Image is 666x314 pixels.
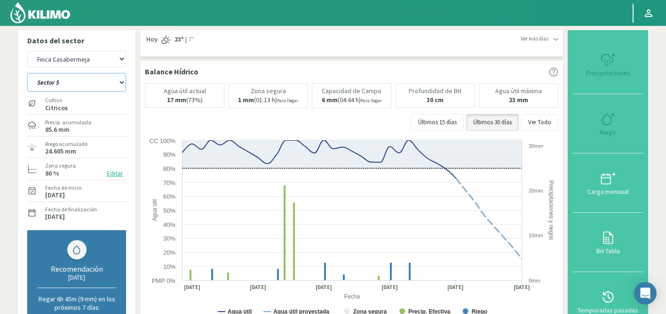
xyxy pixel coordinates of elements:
button: Ver Todo [521,114,558,131]
text: 30mm [529,143,543,149]
b: 6 mm [322,96,338,104]
span: | [185,35,187,44]
text: Fecha [344,293,360,300]
div: BH Tabla [575,248,641,254]
p: (01:13 h) [238,97,298,104]
label: 80 % [45,170,59,177]
text: 70% [163,179,175,186]
p: Datos del sector [27,35,126,46]
label: Zona segura [45,161,76,170]
b: 23 mm [509,96,528,104]
text: Agua útil [151,199,158,221]
text: Precipitaciones y riegos [548,180,555,240]
label: [DATE] [45,192,65,198]
text: [DATE] [184,284,200,291]
p: (73%) [167,97,203,104]
p: Agua útil actual [164,88,206,95]
button: Carga mensual [572,153,643,213]
span: Ver más días [521,35,548,43]
label: Fecha de inicio [45,184,81,192]
div: Temporadas pasadas [575,307,641,314]
text: 80% [163,165,175,172]
button: Riego [572,94,643,153]
p: Profundidad de BH [409,88,461,95]
label: 85.6 mm [45,127,70,133]
div: Carga mensual [575,188,641,195]
text: 10mm [529,233,543,238]
p: Agua útil máxima [495,88,542,95]
small: Para llegar [277,97,298,104]
div: Open Intercom Messenger [634,282,657,305]
label: Riego acumulado [45,140,87,148]
text: PMP 0% [152,277,176,284]
p: Regar 6h 45m (9 mm) en los próximos 7 días [37,295,116,312]
div: [DATE] [37,274,116,282]
text: [DATE] [447,284,464,291]
button: Últimos 30 días [466,114,519,131]
span: 7º [187,35,194,44]
label: Precip. acumulada [45,118,91,127]
text: 40% [163,221,175,228]
label: [DATE] [45,214,65,220]
b: 30 cm [427,96,444,104]
p: (04:44 h) [322,97,382,104]
small: Para llegar [361,97,382,104]
text: 90% [163,151,175,158]
text: 0mm [529,278,540,283]
button: BH Tabla [572,213,643,272]
label: 24.605 mm [45,148,76,154]
b: 1 mm [238,96,254,104]
text: [DATE] [250,284,266,291]
div: Precipitaciones [575,70,641,76]
text: 20mm [529,188,543,193]
label: Cultivo [45,96,68,105]
text: 30% [163,235,175,242]
p: Zona segura [251,88,286,95]
text: [DATE] [514,284,530,291]
p: Balance Hídrico [145,66,198,77]
p: Capacidad de Campo [322,88,381,95]
img: Kilimo [9,1,71,24]
text: [DATE] [381,284,398,291]
text: CC 100% [149,137,175,145]
text: 10% [163,263,175,270]
label: Fecha de finalización [45,205,97,214]
text: 60% [163,193,175,200]
div: Recomendación [37,264,116,274]
button: Editar [104,168,126,179]
strong: 23º [174,35,184,43]
b: 17 mm [167,96,186,104]
label: Citricos [45,105,68,111]
button: Últimos 15 días [411,114,464,131]
span: Hoy [145,35,158,44]
div: Riego [575,129,641,136]
text: [DATE] [316,284,332,291]
button: Precipitaciones [572,35,643,94]
text: 50% [163,207,175,214]
text: 20% [163,249,175,256]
